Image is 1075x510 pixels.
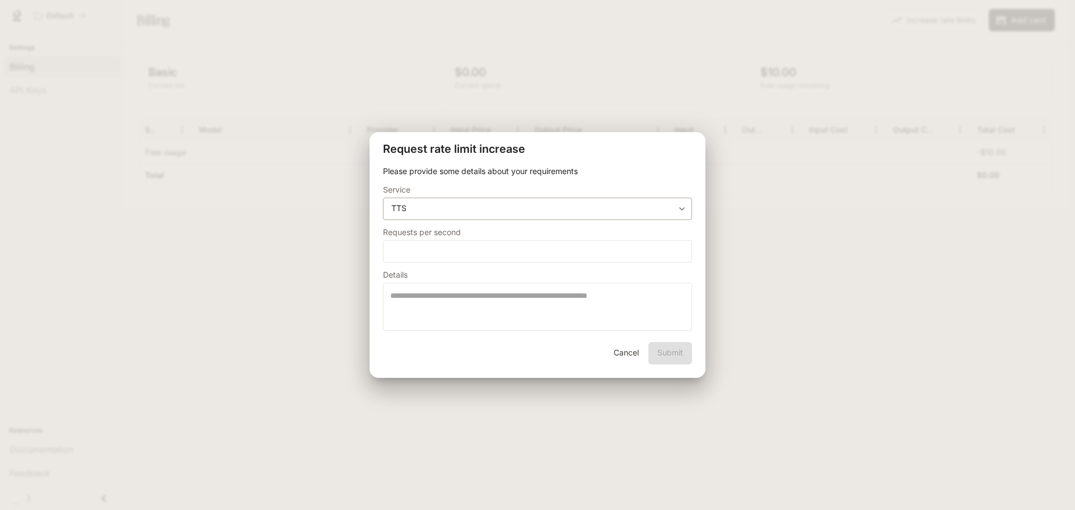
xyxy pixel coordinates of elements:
[383,166,692,177] p: Please provide some details about your requirements
[608,342,644,364] button: Cancel
[384,203,691,214] div: TTS
[383,186,410,194] p: Service
[383,271,408,279] p: Details
[370,132,705,166] h2: Request rate limit increase
[383,228,461,236] p: Requests per second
